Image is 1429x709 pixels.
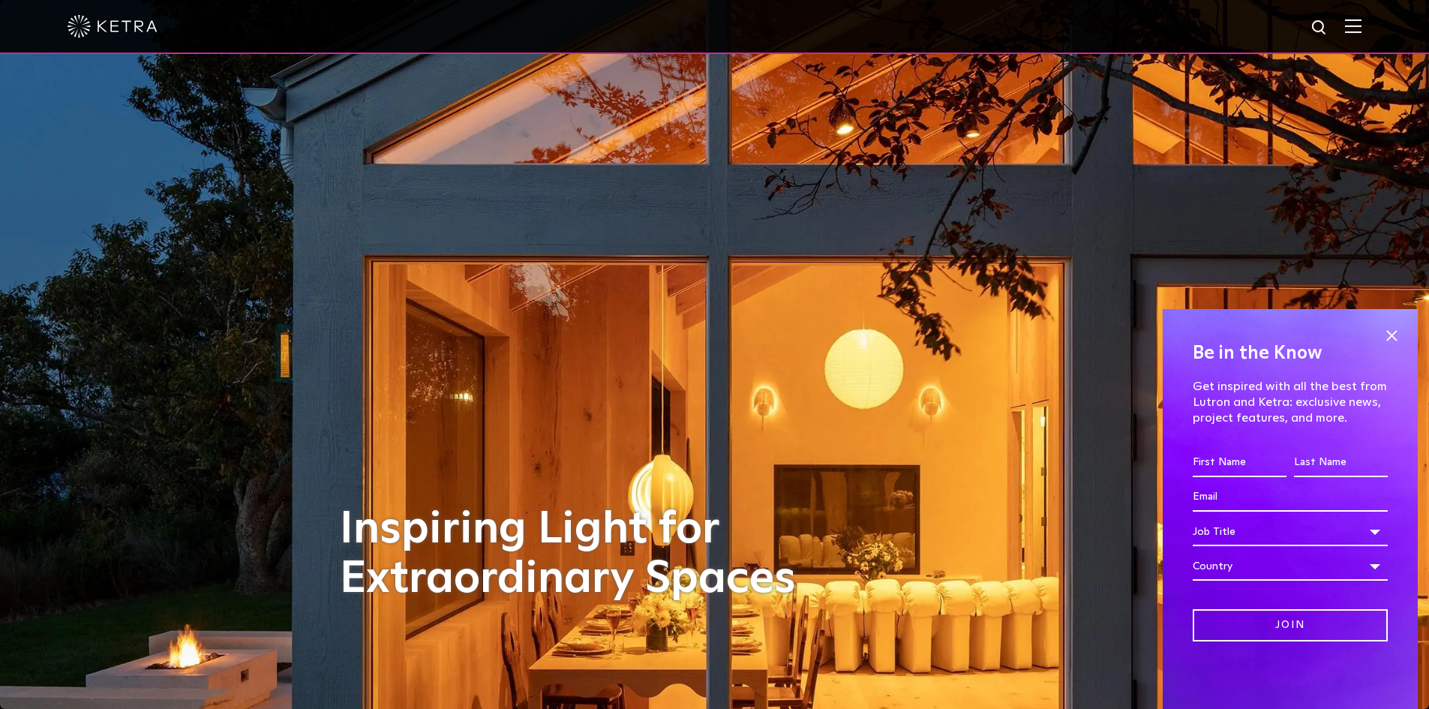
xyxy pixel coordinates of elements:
[340,505,827,604] h1: Inspiring Light for Extraordinary Spaces
[68,15,158,38] img: ketra-logo-2019-white
[1193,379,1388,425] p: Get inspired with all the best from Lutron and Ketra: exclusive news, project features, and more.
[1193,552,1388,581] div: Country
[1193,339,1388,368] h4: Be in the Know
[1345,19,1361,33] img: Hamburger%20Nav.svg
[1294,449,1388,477] input: Last Name
[1193,483,1388,512] input: Email
[1310,19,1329,38] img: search icon
[1193,609,1388,641] input: Join
[1193,518,1388,546] div: Job Title
[1193,449,1286,477] input: First Name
